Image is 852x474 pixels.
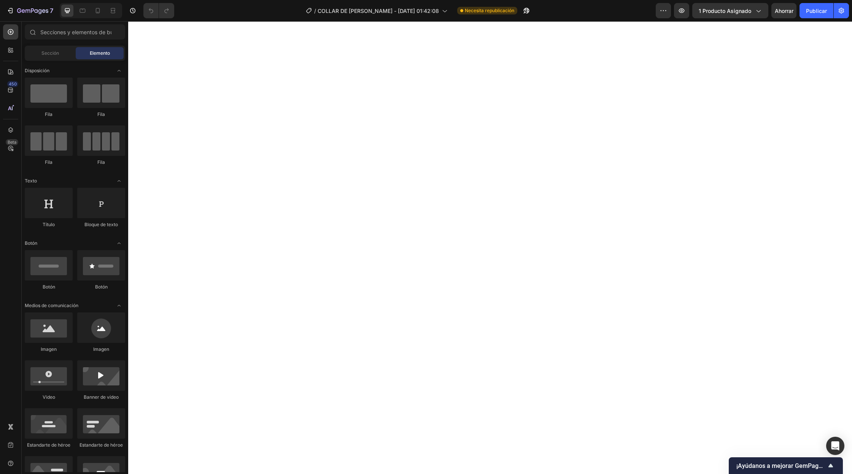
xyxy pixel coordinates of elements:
[25,178,37,184] font: Texto
[775,8,793,14] font: Ahorrar
[41,50,59,56] font: Sección
[43,284,55,290] font: Botón
[113,175,125,187] span: Abrir palanca
[93,346,109,352] font: Imagen
[736,462,827,469] font: ¡Ayúdanos a mejorar GemPages!
[41,346,57,352] font: Imagen
[84,394,119,400] font: Banner de vídeo
[25,303,78,308] font: Medios de comunicación
[314,8,316,14] font: /
[113,65,125,77] span: Abrir palanca
[699,8,751,14] font: 1 producto asignado
[50,7,53,14] font: 7
[692,3,768,18] button: 1 producto asignado
[25,68,49,73] font: Disposición
[318,8,439,14] font: COLLAR DE [PERSON_NAME] - [DATE] 01:42:08
[25,24,125,40] input: Secciones y elementos de búsqueda
[8,140,16,145] font: Beta
[97,111,105,117] font: Fila
[800,3,833,18] button: Publicar
[736,461,835,470] button: Mostrar encuesta - ¡Ayúdanos a mejorar GemPages!
[90,50,110,56] font: Elemento
[97,159,105,165] font: Fila
[9,81,17,87] font: 450
[84,222,118,227] font: Bloque de texto
[826,437,844,455] div: Abrir Intercom Messenger
[95,284,108,290] font: Botón
[43,394,55,400] font: Video
[79,442,123,448] font: Estandarte de héroe
[465,8,514,13] font: Necesita republicación
[113,300,125,312] span: Abrir palanca
[25,240,37,246] font: Botón
[128,21,852,474] iframe: Área de diseño
[806,8,827,14] font: Publicar
[771,3,796,18] button: Ahorrar
[43,222,55,227] font: Título
[45,111,52,117] font: Fila
[113,237,125,249] span: Abrir palanca
[27,442,70,448] font: Estandarte de héroe
[3,3,57,18] button: 7
[143,3,174,18] div: Deshacer/Rehacer
[45,159,52,165] font: Fila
